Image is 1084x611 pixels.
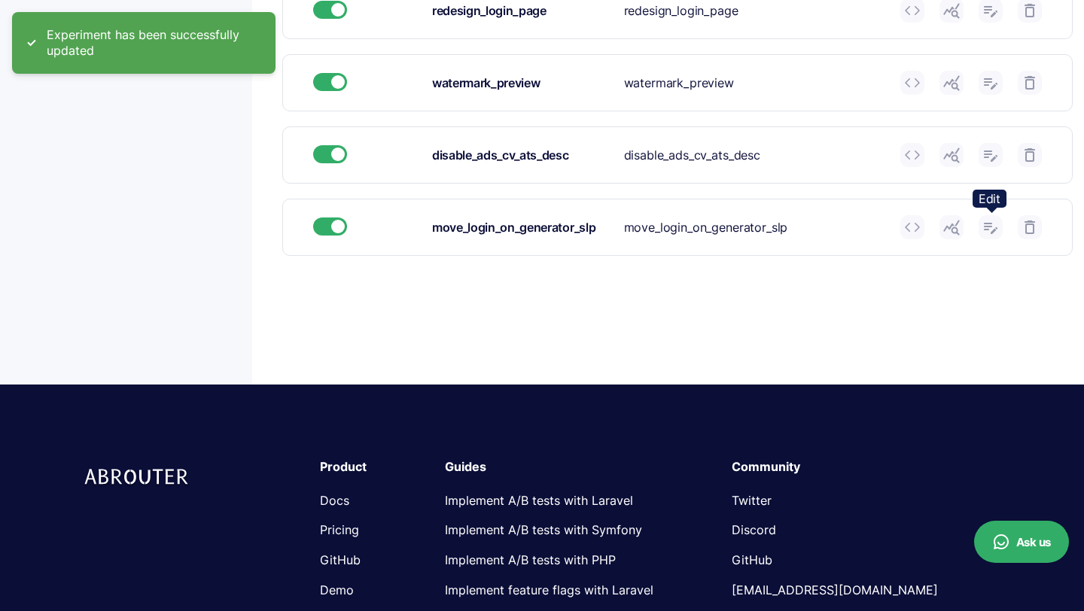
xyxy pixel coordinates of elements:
[83,457,194,492] img: logo
[432,146,613,165] div: disable_ads_cv_ats_desc
[732,493,772,508] a: Twitter
[320,552,361,567] a: GitHub
[320,522,359,537] a: Pricing
[11,8,222,48] a: Billing
[47,27,256,59] div: Experiment has been successfully updated
[974,521,1069,563] button: Ask us
[445,522,642,537] a: Implement A/B tests with Symfony
[432,74,613,93] div: watermark_preview
[624,74,889,93] div: watermark_preview
[732,552,772,567] a: GitHub
[624,218,889,237] div: move_login_on_generator_slp
[432,2,613,20] div: redesign_login_page
[445,582,653,597] a: Implement feature flags with Laravel
[320,582,354,597] a: Demo
[445,493,633,508] a: Implement A/B tests with Laravel
[445,457,717,476] div: Guides
[432,218,613,237] div: move_login_on_generator_slp
[445,552,616,567] a: Implement A/B tests with PHP
[732,582,938,597] a: [EMAIL_ADDRESS][DOMAIN_NAME]
[320,493,349,508] a: Docs
[83,457,194,600] a: logo
[624,2,889,20] div: redesign_login_page
[732,522,776,537] a: Discord
[320,457,430,476] div: Product
[732,457,1001,476] div: Community
[624,146,889,165] div: disable_ads_cv_ats_desc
